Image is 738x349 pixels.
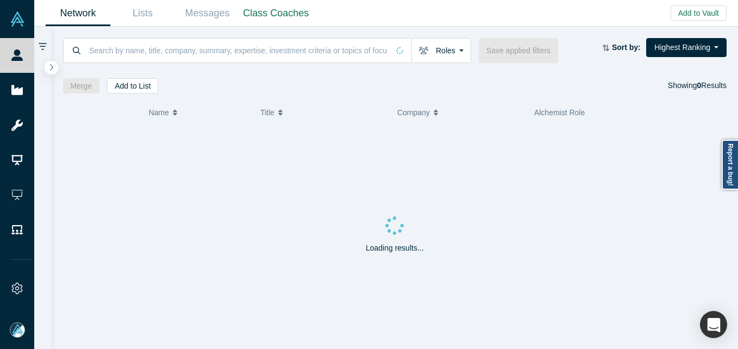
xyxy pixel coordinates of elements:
div: Showing [668,78,727,94]
strong: 0 [697,81,702,90]
span: Name [148,101,168,124]
button: Save applied filters [479,38,558,63]
button: Roles [411,38,471,63]
button: Name [148,101,249,124]
button: Company [397,101,523,124]
span: Company [397,101,430,124]
input: Search by name, title, company, summary, expertise, investment criteria or topics of focus [88,38,389,63]
span: Results [697,81,727,90]
button: Merge [63,78,100,94]
a: Class Coaches [240,1,312,26]
span: Title [260,101,274,124]
button: Highest Ranking [646,38,727,57]
button: Add to Vault [671,5,727,21]
img: Alchemist Vault Logo [10,11,25,27]
img: Mia Scott's Account [10,322,25,338]
span: Alchemist Role [534,108,585,117]
strong: Sort by: [612,43,641,52]
button: Title [260,101,386,124]
a: Lists [110,1,175,26]
a: Messages [175,1,240,26]
button: Add to List [107,78,158,94]
p: Loading results... [366,242,424,254]
a: Report a bug! [722,140,738,190]
a: Network [46,1,110,26]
